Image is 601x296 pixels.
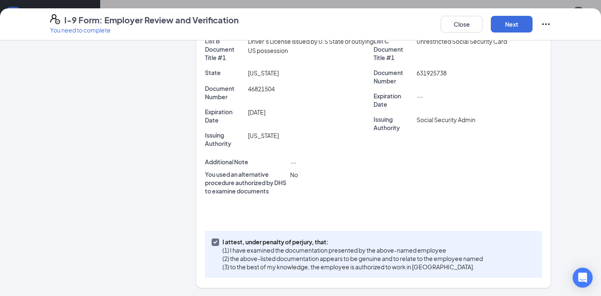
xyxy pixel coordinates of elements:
[491,16,533,33] button: Next
[222,246,483,254] p: (1) I have examined the documentation presented by the above-named employee
[417,116,475,123] span: Social Security Admin
[290,171,298,178] span: No
[374,115,413,132] p: Issuing Authority
[205,108,245,124] p: Expiration Date
[417,38,507,45] span: Unrestricted Social Security Card
[205,84,245,101] p: Document Number
[541,19,551,29] svg: Ellipses
[205,131,245,148] p: Issuing Authority
[248,108,265,116] span: [DATE]
[222,238,483,246] p: I attest, under penalty of perjury, that:
[205,158,287,166] p: Additional Note
[573,268,593,288] div: Open Intercom Messenger
[205,37,245,62] p: List B Document Title #1
[417,69,447,77] span: 631925738
[248,85,275,93] span: 46821504
[248,69,279,77] span: [US_STATE]
[222,254,483,263] p: (2) the above-listed documentation appears to be genuine and to relate to the employee named
[50,14,60,24] svg: FormI9EVerifyIcon
[50,26,239,34] p: You need to complete
[417,93,422,100] span: --
[205,170,287,195] p: You used an alternative procedure authorized by DHS to examine documents
[205,68,245,77] p: State
[248,132,279,139] span: [US_STATE]
[290,158,296,166] span: --
[374,37,413,62] p: List C Document Title #1
[441,16,482,33] button: Close
[222,263,483,271] p: (3) to the best of my knowledge, the employee is authorized to work in [GEOGRAPHIC_DATA].
[64,14,239,26] h4: I-9 Form: Employer Review and Verification
[374,92,413,108] p: Expiration Date
[374,68,413,85] p: Document Number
